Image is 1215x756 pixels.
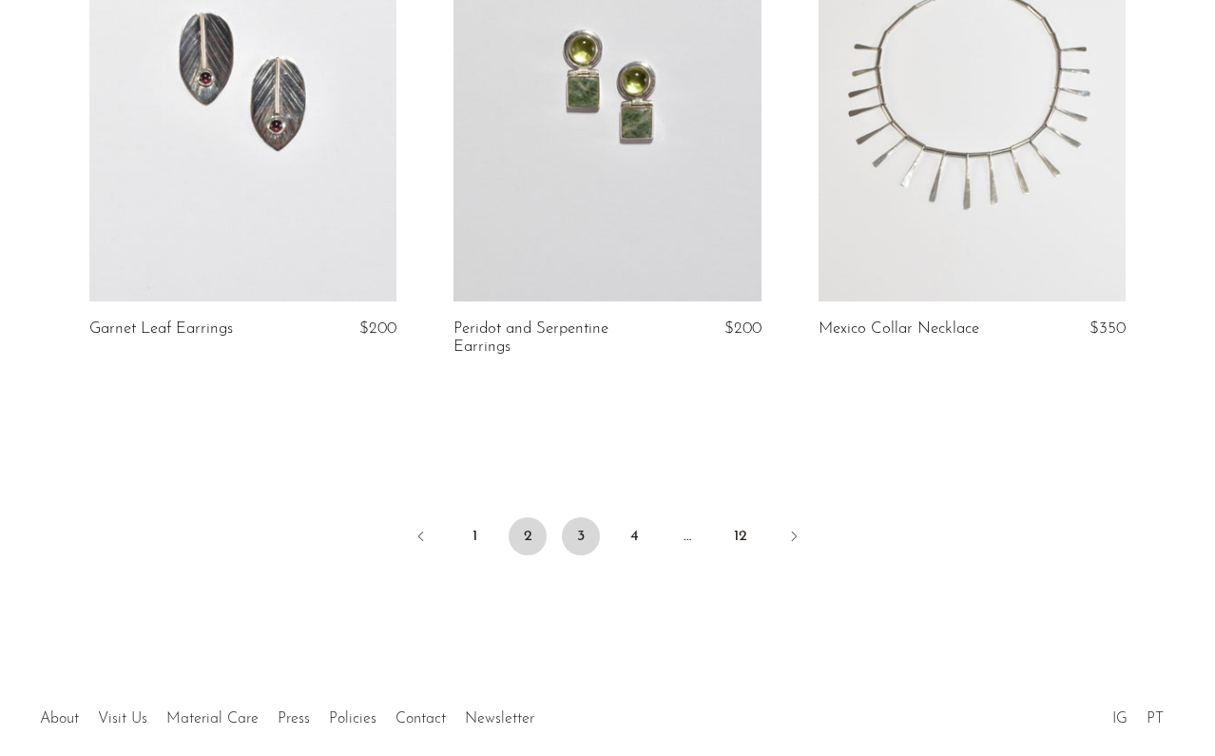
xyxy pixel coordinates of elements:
a: 4 [615,517,653,555]
ul: Social Medias [1103,696,1173,732]
span: … [668,517,706,555]
a: Contact [395,711,446,727]
a: Material Care [166,711,259,727]
a: Visit Us [98,711,147,727]
a: IG [1112,711,1128,727]
a: 3 [562,517,600,555]
a: Mexico Collar Necklace [819,320,979,338]
a: About [40,711,79,727]
a: Garnet Leaf Earrings [89,320,233,338]
a: Press [278,711,310,727]
span: 2 [509,517,547,555]
a: Previous [402,517,440,559]
a: Policies [329,711,376,727]
a: 12 [722,517,760,555]
a: 1 [455,517,493,555]
span: $200 [724,320,762,337]
ul: Quick links [30,696,544,732]
a: Peridot and Serpentine Earrings [453,320,657,356]
a: PT [1147,711,1164,727]
span: $200 [359,320,396,337]
a: Next [775,517,813,559]
span: $350 [1090,320,1126,337]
